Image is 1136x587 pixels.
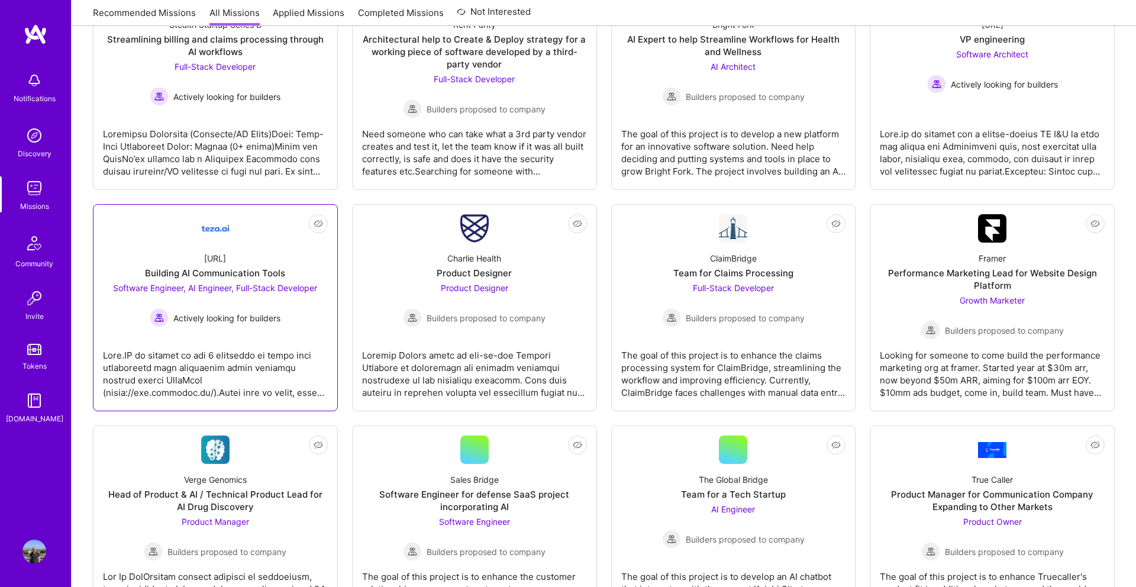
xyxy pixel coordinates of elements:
[1090,219,1100,228] i: icon EyeClosed
[945,546,1064,558] span: Builders proposed to company
[921,321,940,340] img: Builders proposed to company
[621,214,846,401] a: Company LogoClaimBridgeTeam for Claims ProcessingFull-Stack Developer Builders proposed to compan...
[880,118,1105,178] div: Lore.ip do sitamet con a elitse-doeius TE I&U la etdo mag aliqua eni Adminimveni quis, nost exerc...
[22,124,46,147] img: discovery
[662,308,681,327] img: Builders proposed to company
[686,91,805,103] span: Builders proposed to company
[362,488,587,513] div: Software Engineer for defense SaaS project incorporating AI
[14,92,56,105] div: Notifications
[960,295,1025,305] span: Growth Marketer
[450,473,499,486] div: Sales Bridge
[963,517,1022,527] span: Product Owner
[1090,440,1100,450] i: icon EyeClosed
[22,540,46,563] img: User Avatar
[921,542,940,561] img: Builders proposed to company
[358,7,444,26] a: Completed Missions
[960,33,1025,46] div: VP engineering
[427,546,546,558] span: Builders proposed to company
[182,517,249,527] span: Product Manager
[621,340,846,399] div: The goal of this project is to enhance the claims processing system for ClaimBridge, streamlining...
[880,267,1105,292] div: Performance Marketing Lead for Website Design Platform
[831,440,841,450] i: icon EyeClosed
[457,5,531,26] a: Not Interested
[956,49,1028,59] span: Software Architect
[927,75,946,93] img: Actively looking for builders
[686,312,805,324] span: Builders proposed to company
[711,504,755,514] span: AI Engineer
[441,283,508,293] span: Product Designer
[201,214,230,243] img: Company Logo
[880,488,1105,513] div: Product Manager for Communication Company Expanding to Other Markets
[662,87,681,106] img: Builders proposed to company
[209,7,260,26] a: All Missions
[831,219,841,228] i: icon EyeClosed
[150,308,169,327] img: Actively looking for builders
[113,283,317,293] span: Software Engineer, AI Engineer, Full-Stack Developer
[719,214,747,243] img: Company Logo
[710,252,757,265] div: ClaimBridge
[362,118,587,178] div: Need someone who can take what a 3rd party vendor creates and test it, let the team know if it wa...
[273,7,344,26] a: Applied Missions
[201,436,230,464] img: Company Logo
[22,69,46,92] img: bell
[103,488,328,513] div: Head of Product & AI / Technical Product Lead for AI Drug Discovery
[22,360,47,372] div: Tokens
[427,312,546,324] span: Builders proposed to company
[427,103,546,115] span: Builders proposed to company
[673,267,793,279] div: Team for Claims Processing
[144,542,163,561] img: Builders proposed to company
[699,473,768,486] div: The Global Bridge
[662,530,681,549] img: Builders proposed to company
[362,214,587,401] a: Company LogoCharlie HealthProduct DesignerProduct Designer Builders proposed to companyBuilders p...
[880,214,1105,401] a: Company LogoFramerPerformance Marketing Lead for Website Design PlatformGrowth Marketer Builders ...
[681,488,786,501] div: Team for a Tech Startup
[103,33,328,58] div: Streamlining billing and claims processing through AI workflows
[447,252,501,265] div: Charlie Health
[167,546,286,558] span: Builders proposed to company
[403,542,422,561] img: Builders proposed to company
[24,24,47,45] img: logo
[22,389,46,412] img: guide book
[150,87,169,106] img: Actively looking for builders
[18,147,51,160] div: Discovery
[945,324,1064,337] span: Builders proposed to company
[434,74,515,84] span: Full-Stack Developer
[362,33,587,70] div: Architectural help to Create & Deploy strategy for a working piece of software developed by a thi...
[175,62,256,72] span: Full-Stack Developer
[20,540,49,563] a: User Avatar
[403,308,422,327] img: Builders proposed to company
[15,257,53,270] div: Community
[314,440,323,450] i: icon EyeClosed
[173,91,280,103] span: Actively looking for builders
[979,252,1006,265] div: Framer
[20,200,49,212] div: Missions
[184,473,247,486] div: Verge Genomics
[693,283,774,293] span: Full-Stack Developer
[6,412,63,425] div: [DOMAIN_NAME]
[403,99,422,118] img: Builders proposed to company
[711,62,756,72] span: AI Architect
[25,310,44,322] div: Invite
[22,286,46,310] img: Invite
[972,473,1013,486] div: True Caller
[978,442,1006,458] img: Company Logo
[362,340,587,399] div: Loremip Dolors ametc ad eli-se-doe Tempori Utlabore et doloremagn ali enimadm veniamqui nostrudex...
[93,7,196,26] a: Recommended Missions
[103,340,328,399] div: Lore.IP do sitamet co adi 6 elitseddo ei tempo inci utlaboreetd magn aliquaenim admin veniamqu no...
[460,214,489,243] img: Company Logo
[621,33,846,58] div: AI Expert to help Streamline Workflows for Health and Wellness
[437,267,512,279] div: Product Designer
[103,118,328,178] div: Loremipsu Dolorsita (Consecte/AD Elits)Doei: Temp-Inci Utlaboreet Dolor: Magnaa (0+ enima)Minim v...
[22,176,46,200] img: teamwork
[173,312,280,324] span: Actively looking for builders
[20,229,49,257] img: Community
[686,533,805,546] span: Builders proposed to company
[573,440,582,450] i: icon EyeClosed
[103,214,328,401] a: Company Logo[URL]Building AI Communication ToolsSoftware Engineer, AI Engineer, Full-Stack Develo...
[573,219,582,228] i: icon EyeClosed
[439,517,510,527] span: Software Engineer
[880,340,1105,399] div: Looking for someone to come build the performance marketing org at framer. Started year at $30m a...
[978,214,1006,243] img: Company Logo
[27,344,41,355] img: tokens
[314,219,323,228] i: icon EyeClosed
